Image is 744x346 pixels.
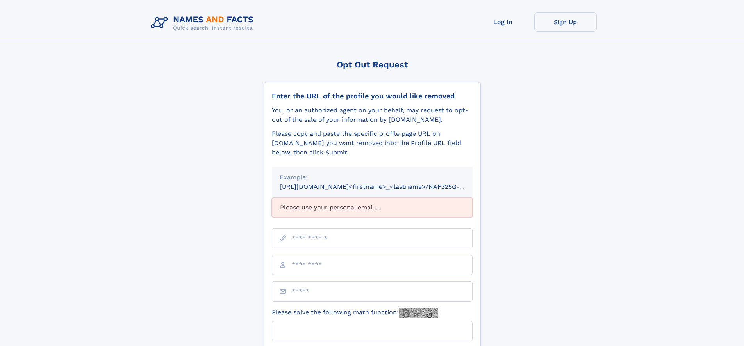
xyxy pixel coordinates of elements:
div: Opt Out Request [264,60,481,69]
div: Enter the URL of the profile you would like removed [272,92,473,100]
div: Please copy and paste the specific profile page URL on [DOMAIN_NAME] you want removed into the Pr... [272,129,473,157]
div: You, or an authorized agent on your behalf, may request to opt-out of the sale of your informatio... [272,106,473,124]
img: Logo Names and Facts [148,12,260,34]
div: Please use your personal email ... [272,198,473,217]
a: Sign Up [534,12,597,32]
div: Example: [280,173,465,182]
a: Log In [472,12,534,32]
label: Please solve the following math function: [272,308,438,318]
small: [URL][DOMAIN_NAME]<firstname>_<lastname>/NAF325G-xxxxxxxx [280,183,487,190]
